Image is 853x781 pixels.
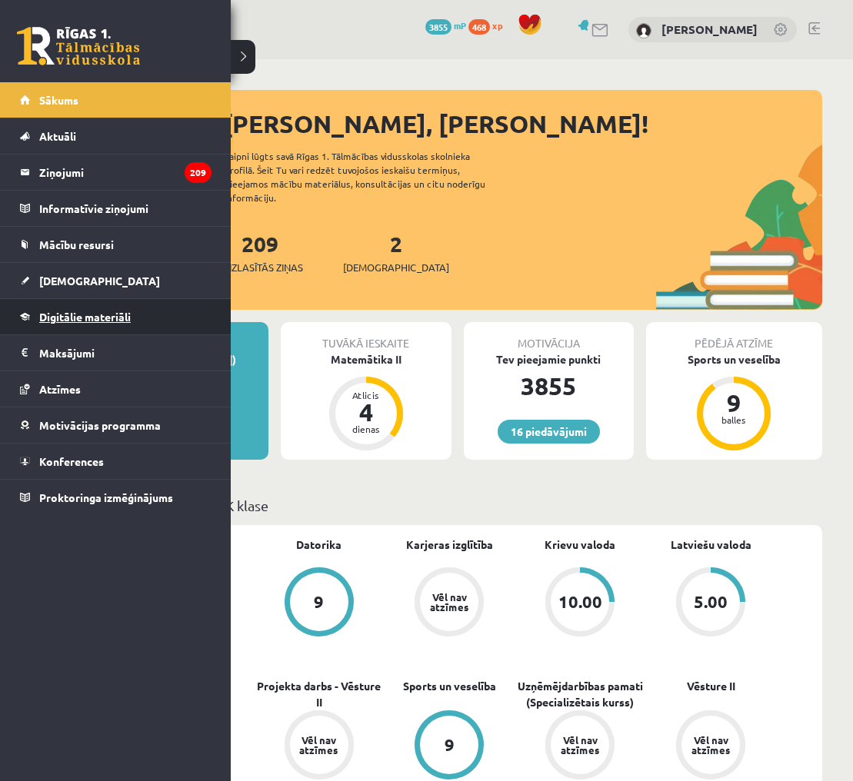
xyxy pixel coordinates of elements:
[20,82,212,118] a: Sākums
[254,567,385,640] a: 9
[558,593,602,610] div: 10.00
[20,191,212,226] a: Informatīvie ziņojumi
[314,593,324,610] div: 9
[661,22,758,37] a: [PERSON_NAME]
[39,274,160,287] span: [DEMOGRAPHIC_DATA]
[20,407,212,443] a: Motivācijas programma
[636,23,651,38] img: Kirills Judins
[454,19,466,32] span: mP
[694,593,728,610] div: 5.00
[223,105,822,142] div: [PERSON_NAME], [PERSON_NAME]!
[254,678,385,710] a: Projekta darbs - Vēsture II
[39,454,104,468] span: Konferences
[343,424,389,434] div: dienas
[20,444,212,479] a: Konferences
[468,19,510,32] a: 468 xp
[20,299,212,334] a: Digitālie materiāli
[98,495,816,516] p: Mācību plāns 12.c1 JK klase
[20,263,212,298] a: [DEMOGRAPHIC_DATA]
[689,735,732,755] div: Vēl nav atzīmes
[545,537,615,553] a: Krievu valoda
[39,418,161,432] span: Motivācijas programma
[20,480,212,515] a: Proktoringa izmēģinājums
[445,736,455,753] div: 9
[468,19,490,35] span: 468
[39,129,76,143] span: Aktuāli
[17,27,140,65] a: Rīgas 1. Tālmācības vidusskola
[296,537,342,553] a: Datorika
[281,322,451,351] div: Tuvākā ieskaite
[343,390,389,400] div: Atlicis
[646,322,822,351] div: Pēdējā atzīme
[343,230,449,275] a: 2[DEMOGRAPHIC_DATA]
[343,400,389,424] div: 4
[39,191,212,226] legend: Informatīvie ziņojumi
[39,382,81,396] span: Atzīmes
[558,735,601,755] div: Vēl nav atzīmes
[20,371,212,407] a: Atzīmes
[39,335,212,371] legend: Maksājumi
[428,592,471,612] div: Vēl nav atzīmes
[20,227,212,262] a: Mācību resursi
[492,19,502,32] span: xp
[515,678,645,710] a: Uzņēmējdarbības pamati (Specializētais kurss)
[298,735,341,755] div: Vēl nav atzīmes
[498,420,600,444] a: 16 piedāvājumi
[515,567,645,640] a: 10.00
[406,537,493,553] a: Karjeras izglītība
[20,155,212,190] a: Ziņojumi209
[646,351,822,367] div: Sports un veselība
[185,162,212,183] i: 209
[343,260,449,275] span: [DEMOGRAPHIC_DATA]
[39,93,78,107] span: Sākums
[671,537,751,553] a: Latviešu valoda
[425,19,451,35] span: 3855
[464,351,634,367] div: Tev pieejamie punkti
[217,260,303,275] span: Neizlasītās ziņas
[464,367,634,404] div: 3855
[281,351,451,367] div: Matemātika II
[403,678,496,694] a: Sports un veselība
[425,19,466,32] a: 3855 mP
[39,155,212,190] legend: Ziņojumi
[281,351,451,453] a: Matemātika II Atlicis 4 dienas
[711,390,757,415] div: 9
[645,567,776,640] a: 5.00
[20,118,212,154] a: Aktuāli
[711,415,757,424] div: balles
[225,149,512,204] div: Laipni lūgts savā Rīgas 1. Tālmācības vidusskolas skolnieka profilā. Šeit Tu vari redzēt tuvojošo...
[217,230,303,275] a: 209Neizlasītās ziņas
[39,490,173,504] span: Proktoringa izmēģinājums
[646,351,822,453] a: Sports un veselība 9 balles
[39,310,131,324] span: Digitālie materiāli
[385,567,515,640] a: Vēl nav atzīmes
[687,678,735,694] a: Vēsture II
[39,238,114,251] span: Mācību resursi
[464,322,634,351] div: Motivācija
[20,335,212,371] a: Maksājumi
